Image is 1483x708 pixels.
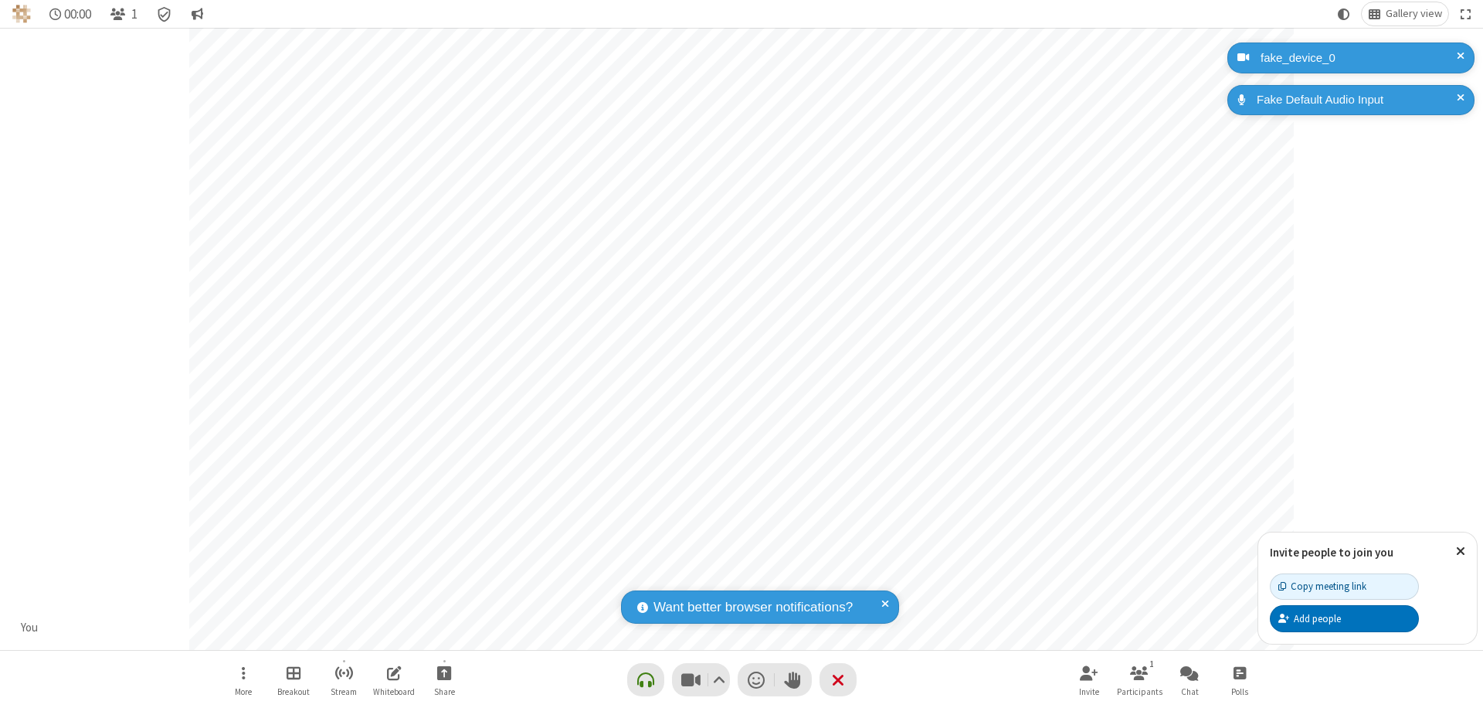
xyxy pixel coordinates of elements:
[15,619,44,637] div: You
[371,658,417,702] button: Open shared whiteboard
[321,658,367,702] button: Start streaming
[1362,2,1448,26] button: Change layout
[131,7,137,22] span: 1
[277,687,310,696] span: Breakout
[672,663,730,696] button: Stop video (⌘+Shift+V)
[1217,658,1263,702] button: Open poll
[1066,658,1112,702] button: Invite participants (⌘+Shift+I)
[1116,658,1162,702] button: Open participant list
[1270,574,1419,600] button: Copy meeting link
[627,663,664,696] button: Connect your audio
[738,663,775,696] button: Send a reaction
[12,5,31,23] img: QA Selenium DO NOT DELETE OR CHANGE
[775,663,812,696] button: Raise hand
[1166,658,1213,702] button: Open chat
[185,2,209,26] button: Conversation
[150,2,179,26] div: Meeting details Encryption enabled
[373,687,415,696] span: Whiteboard
[235,687,252,696] span: More
[434,687,455,696] span: Share
[1270,605,1419,631] button: Add people
[1444,533,1477,570] button: Close popover
[1454,2,1478,26] button: Fullscreen
[43,2,98,26] div: Timer
[220,658,266,702] button: Open menu
[653,597,853,618] span: Want better browser notifications?
[1332,2,1356,26] button: Using system theme
[1181,687,1199,696] span: Chat
[820,663,857,696] button: End or leave meeting
[708,663,729,696] button: Video setting
[1278,579,1366,594] div: Copy meeting link
[1079,687,1099,696] span: Invite
[270,658,317,702] button: Manage Breakout Rooms
[64,7,91,22] span: 00:00
[331,687,357,696] span: Stream
[1231,687,1248,696] span: Polls
[1386,8,1442,20] span: Gallery view
[1117,687,1162,696] span: Participants
[1145,657,1159,671] div: 1
[1255,49,1463,67] div: fake_device_0
[104,2,144,26] button: Open participant list
[421,658,467,702] button: Start sharing
[1270,545,1393,560] label: Invite people to join you
[1251,91,1463,109] div: Fake Default Audio Input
